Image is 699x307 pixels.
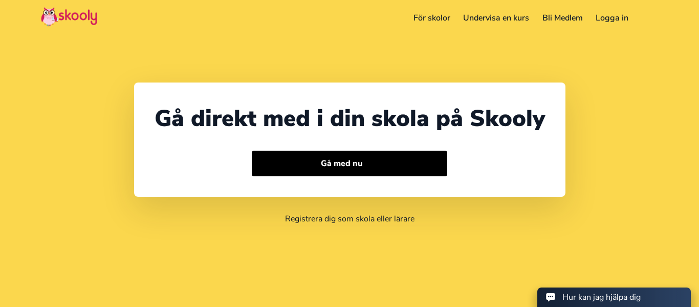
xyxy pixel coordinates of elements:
img: Skooly [41,7,97,27]
div: Gå direkt med i din skola på Skooly [155,103,545,134]
a: Undervisa en kurs [456,10,536,26]
button: menu outline [643,10,658,27]
a: För skolor [407,10,457,26]
a: Registrera dig som skola eller lärare [285,213,414,224]
a: Bli Medlem [536,10,589,26]
button: Gå med nuarrow forward outline [252,151,447,176]
ion-icon: arrow forward outline [367,158,378,169]
a: Logga in [589,10,636,26]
